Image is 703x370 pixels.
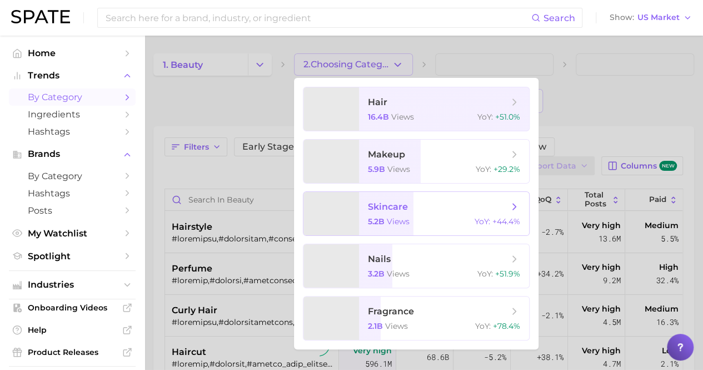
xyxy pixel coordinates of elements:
[477,269,493,279] span: YoY :
[104,8,531,27] input: Search here for a brand, industry, or ingredient
[28,325,117,335] span: Help
[387,216,410,226] span: views
[9,45,136,62] a: Home
[368,112,389,122] span: 16.4b
[637,14,680,21] span: US Market
[368,269,385,279] span: 3.2b
[387,269,410,279] span: views
[493,164,520,174] span: +29.2%
[9,185,136,202] a: Hashtags
[9,88,136,106] a: by Category
[476,164,491,174] span: YoY :
[495,112,520,122] span: +51.0%
[28,251,117,262] span: Spotlight
[28,109,117,120] span: Ingredients
[477,112,493,122] span: YoY :
[9,123,136,140] a: Hashtags
[368,164,385,174] span: 5.9b
[28,347,117,357] span: Product Releases
[9,248,136,265] a: Spotlight
[492,216,520,226] span: +44.4%
[28,149,117,159] span: Brands
[28,303,117,313] span: Onboarding Videos
[9,277,136,293] button: Industries
[28,126,117,137] span: Hashtags
[9,299,136,316] a: Onboarding Videos
[9,146,136,162] button: Brands
[11,10,70,23] img: SPATE
[9,167,136,185] a: by Category
[9,225,136,242] a: My Watchlist
[385,321,408,331] span: views
[368,306,414,317] span: fragrance
[610,14,634,21] span: Show
[9,344,136,361] a: Product Releases
[28,228,117,239] span: My Watchlist
[368,321,383,331] span: 2.1b
[495,269,520,279] span: +51.9%
[544,13,575,23] span: Search
[9,202,136,219] a: Posts
[368,254,391,264] span: nails
[368,201,408,212] span: skincare
[28,280,117,290] span: Industries
[294,78,539,349] ul: 2.Choosing Category
[9,106,136,123] a: Ingredients
[28,205,117,216] span: Posts
[368,216,385,226] span: 5.2b
[368,97,387,107] span: hair
[28,171,117,181] span: by Category
[28,71,117,81] span: Trends
[607,11,695,25] button: ShowUS Market
[28,188,117,199] span: Hashtags
[475,321,491,331] span: YoY :
[391,112,414,122] span: views
[9,67,136,84] button: Trends
[9,322,136,338] a: Help
[28,48,117,58] span: Home
[368,149,405,160] span: makeup
[475,216,490,226] span: YoY :
[493,321,520,331] span: +78.4%
[28,92,117,102] span: by Category
[387,164,410,174] span: views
